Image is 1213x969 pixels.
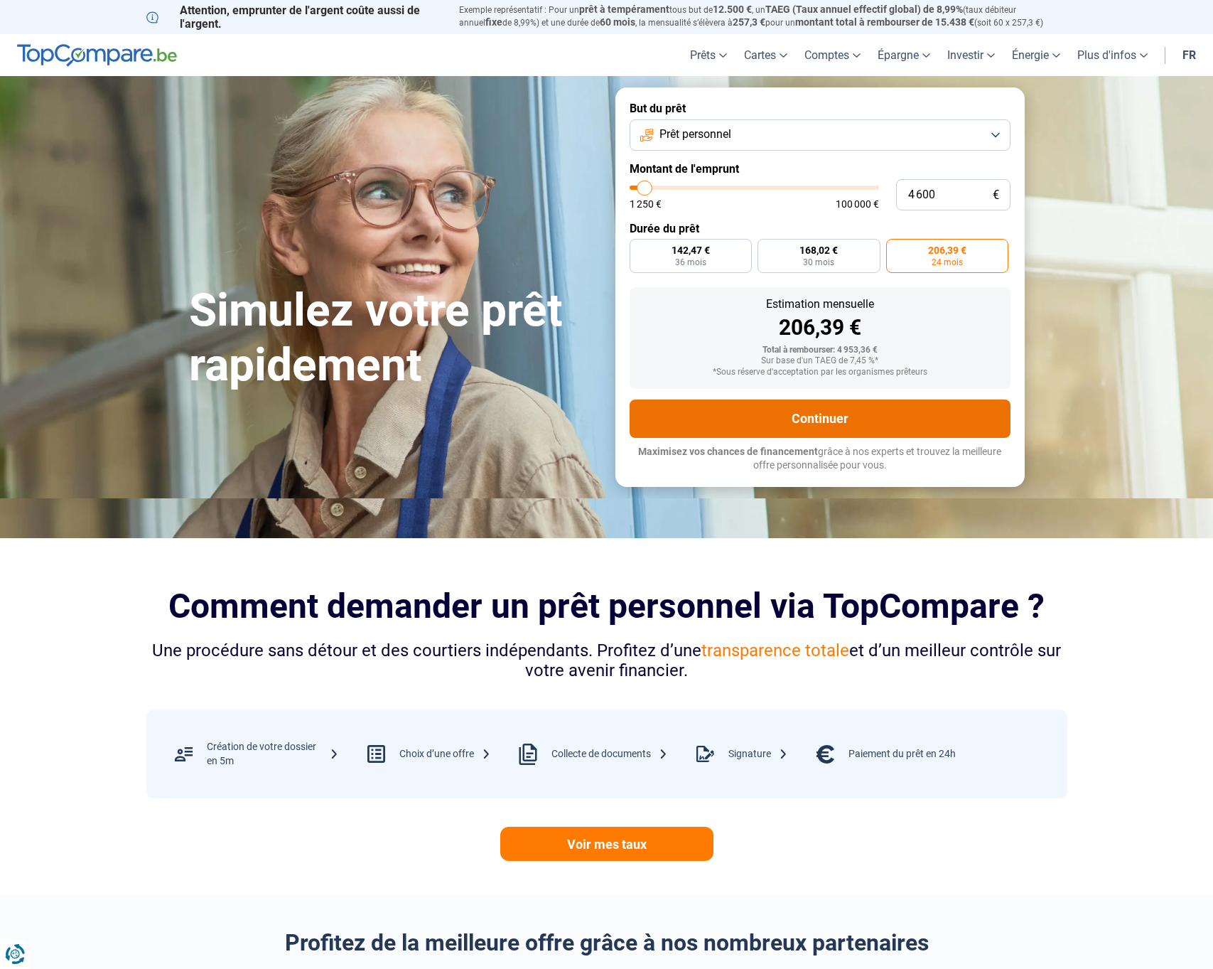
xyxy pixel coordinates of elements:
[641,356,999,366] div: Sur base d'un TAEG de 7,45 %*
[836,199,879,209] span: 100 000 €
[795,16,974,28] span: montant total à rembourser de 15.438 €
[869,34,939,76] a: Épargne
[485,16,502,28] span: fixe
[733,16,765,28] span: 257,3 €
[799,245,838,255] span: 168,02 €
[630,199,662,209] span: 1 250 €
[672,245,710,255] span: 142,47 €
[803,258,834,267] span: 30 mois
[500,827,713,861] a: Voir mes taux
[675,258,706,267] span: 36 mois
[630,119,1010,151] button: Prêt personnel
[630,400,1010,438] button: Continuer
[189,284,598,393] h1: Simulez votre prêt rapidement
[146,4,442,31] p: Attention, emprunter de l'argent coûte aussi de l'argent.
[932,258,963,267] span: 24 mois
[630,162,1010,176] label: Montant de l'emprunt
[713,4,752,15] span: 12.500 €
[399,747,491,761] div: Choix d’une offre
[1003,34,1069,76] a: Énergie
[146,929,1067,956] h2: Profitez de la meilleure offre grâce à nos nombreux partenaires
[146,641,1067,682] div: Une procédure sans détour et des courtiers indépendants. Profitez d’une et d’un meilleur contrôle...
[1174,34,1204,76] a: fr
[796,34,869,76] a: Comptes
[630,222,1010,235] label: Durée du prêt
[928,245,966,255] span: 206,39 €
[641,368,999,378] div: *Sous réserve d'acceptation par les organismes prêteurs
[1069,34,1156,76] a: Plus d'infos
[638,446,818,457] span: Maximisez vos chances de financement
[600,16,635,28] span: 60 mois
[641,317,999,338] div: 206,39 €
[630,102,1010,115] label: But du prêt
[207,740,339,768] div: Création de votre dossier en 5m
[146,587,1067,626] h2: Comment demander un prêt personnel via TopCompare ?
[641,299,999,310] div: Estimation mensuelle
[579,4,669,15] span: prêt à tempérament
[630,445,1010,473] p: grâce à nos experts et trouvez la meilleure offre personnalisée pour vous.
[728,747,788,761] div: Signature
[939,34,1003,76] a: Investir
[735,34,796,76] a: Cartes
[659,127,731,142] span: Prêt personnel
[701,641,849,660] span: transparence totale
[459,4,1067,29] p: Exemple représentatif : Pour un tous but de , un (taux débiteur annuel de 8,99%) et une durée de ...
[993,189,999,201] span: €
[641,346,999,355] div: Total à rembourser: 4 953,36 €
[551,747,668,761] div: Collecte de documents
[765,4,963,15] span: TAEG (Taux annuel effectif global) de 8,99%
[681,34,735,76] a: Prêts
[17,44,177,67] img: TopCompare
[848,747,956,761] div: Paiement du prêt en 24h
